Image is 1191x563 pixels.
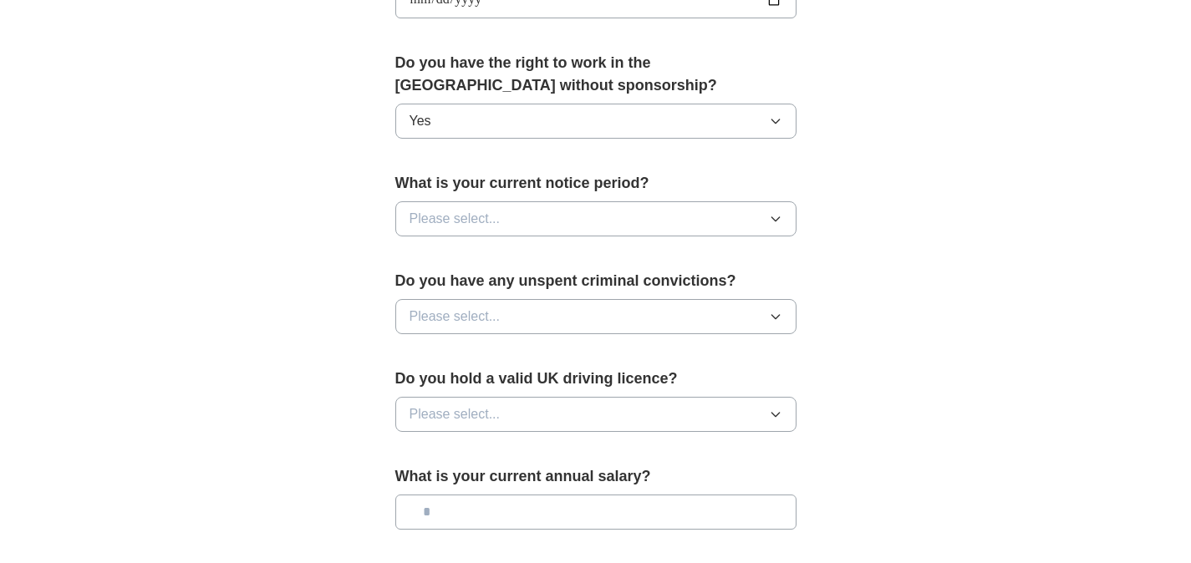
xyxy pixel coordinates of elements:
[395,368,797,390] label: Do you hold a valid UK driving licence?
[395,397,797,432] button: Please select...
[395,52,797,97] label: Do you have the right to work in the [GEOGRAPHIC_DATA] without sponsorship?
[395,104,797,139] button: Yes
[395,270,797,292] label: Do you have any unspent criminal convictions?
[410,209,501,229] span: Please select...
[410,404,501,424] span: Please select...
[410,307,501,327] span: Please select...
[410,111,431,131] span: Yes
[395,201,797,236] button: Please select...
[395,172,797,195] label: What is your current notice period?
[395,465,797,488] label: What is your current annual salary?
[395,299,797,334] button: Please select...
